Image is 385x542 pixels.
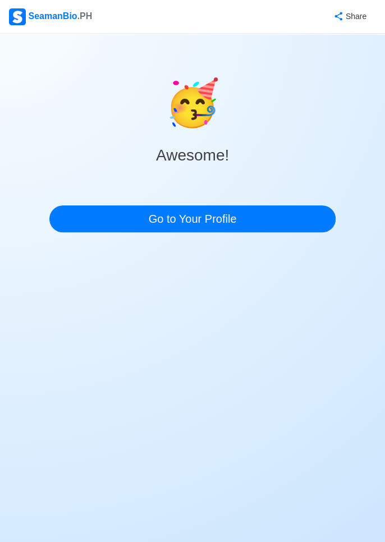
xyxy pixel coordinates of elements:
[49,205,336,232] a: Go to Your Profile
[156,146,229,165] h3: Awesome!
[9,8,26,25] img: Logo
[77,11,93,21] span: .PH
[9,8,92,25] div: SeamanBio
[164,70,221,137] span: celebrate
[322,6,376,27] button: Share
